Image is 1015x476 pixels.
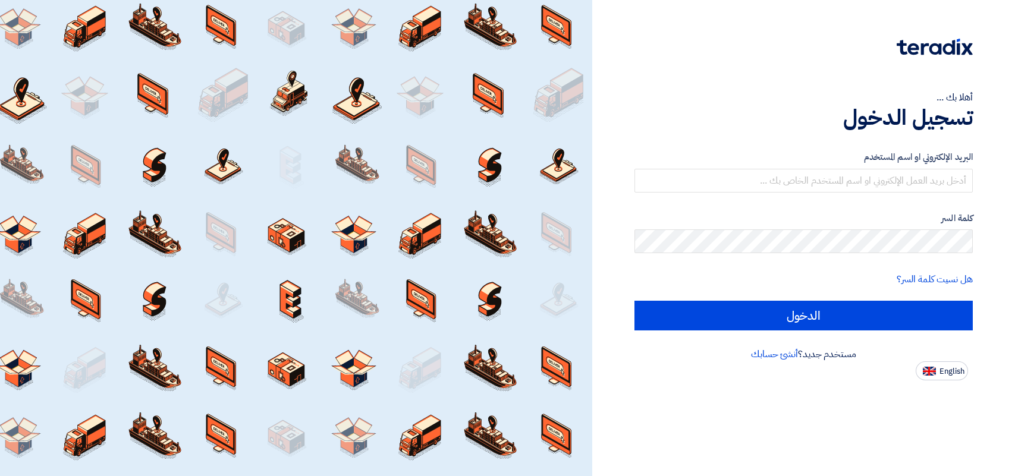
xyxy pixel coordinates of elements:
[751,347,798,361] a: أنشئ حسابك
[634,347,973,361] div: مستخدم جديد؟
[897,39,973,55] img: Teradix logo
[634,212,973,225] label: كلمة السر
[939,367,964,376] span: English
[634,169,973,193] input: أدخل بريد العمل الإلكتروني او اسم المستخدم الخاص بك ...
[916,361,968,380] button: English
[634,301,973,330] input: الدخول
[634,105,973,131] h1: تسجيل الدخول
[634,150,973,164] label: البريد الإلكتروني او اسم المستخدم
[923,367,936,376] img: en-US.png
[897,272,973,286] a: هل نسيت كلمة السر؟
[634,90,973,105] div: أهلا بك ...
